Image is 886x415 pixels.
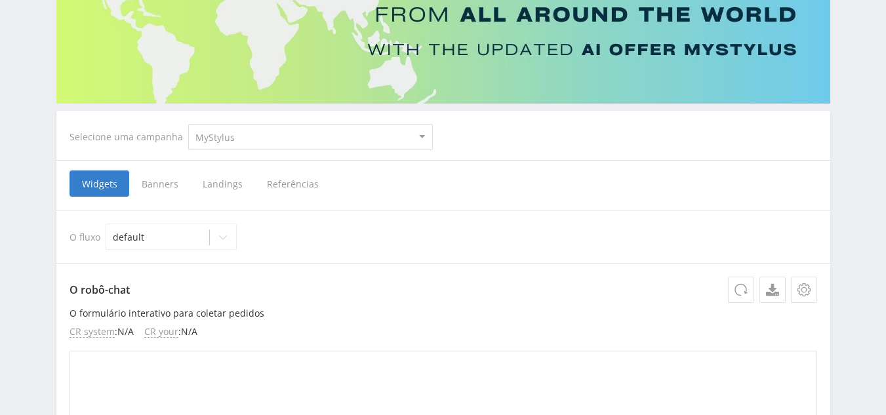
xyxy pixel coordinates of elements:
[70,170,129,197] span: Widgets
[759,277,786,303] a: Baixar
[254,170,331,197] span: Referências
[70,308,817,319] p: O formulário interativo para coletar pedidos
[70,224,817,250] div: O fluxo
[791,277,817,303] button: Configurações
[144,326,197,338] li: : N/A
[144,326,178,338] span: CR your
[70,326,134,338] li: : N/A
[70,326,115,338] span: CR system
[190,170,254,197] span: Landings
[728,277,754,303] button: Обновить
[129,170,190,197] span: Banners
[70,132,188,142] div: Selecione uma campanha
[70,277,817,303] p: O robô-chat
